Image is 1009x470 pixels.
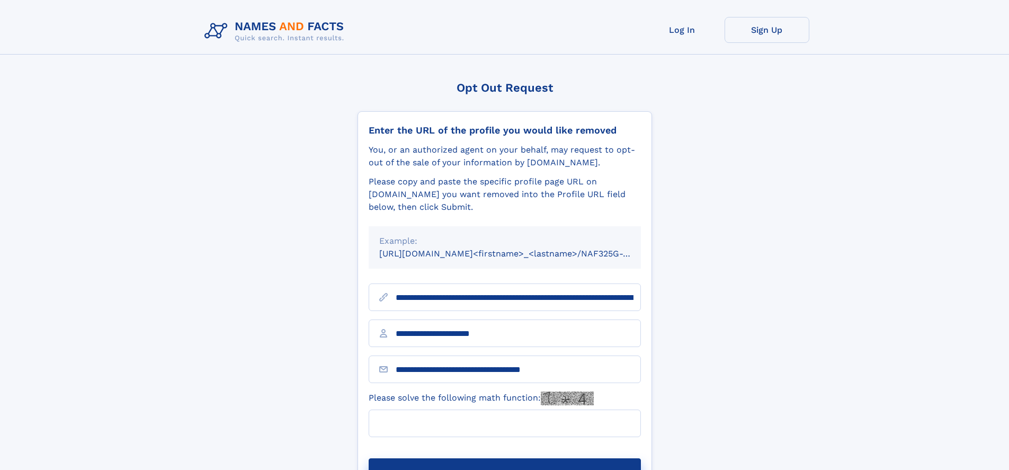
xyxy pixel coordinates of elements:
label: Please solve the following math function: [369,392,594,405]
img: Logo Names and Facts [200,17,353,46]
div: Enter the URL of the profile you would like removed [369,125,641,136]
div: Example: [379,235,630,247]
div: Please copy and paste the specific profile page URL on [DOMAIN_NAME] you want removed into the Pr... [369,175,641,214]
small: [URL][DOMAIN_NAME]<firstname>_<lastname>/NAF325G-xxxxxxxx [379,249,661,259]
div: You, or an authorized agent on your behalf, may request to opt-out of the sale of your informatio... [369,144,641,169]
div: Opt Out Request [358,81,652,94]
a: Log In [640,17,725,43]
a: Sign Up [725,17,809,43]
